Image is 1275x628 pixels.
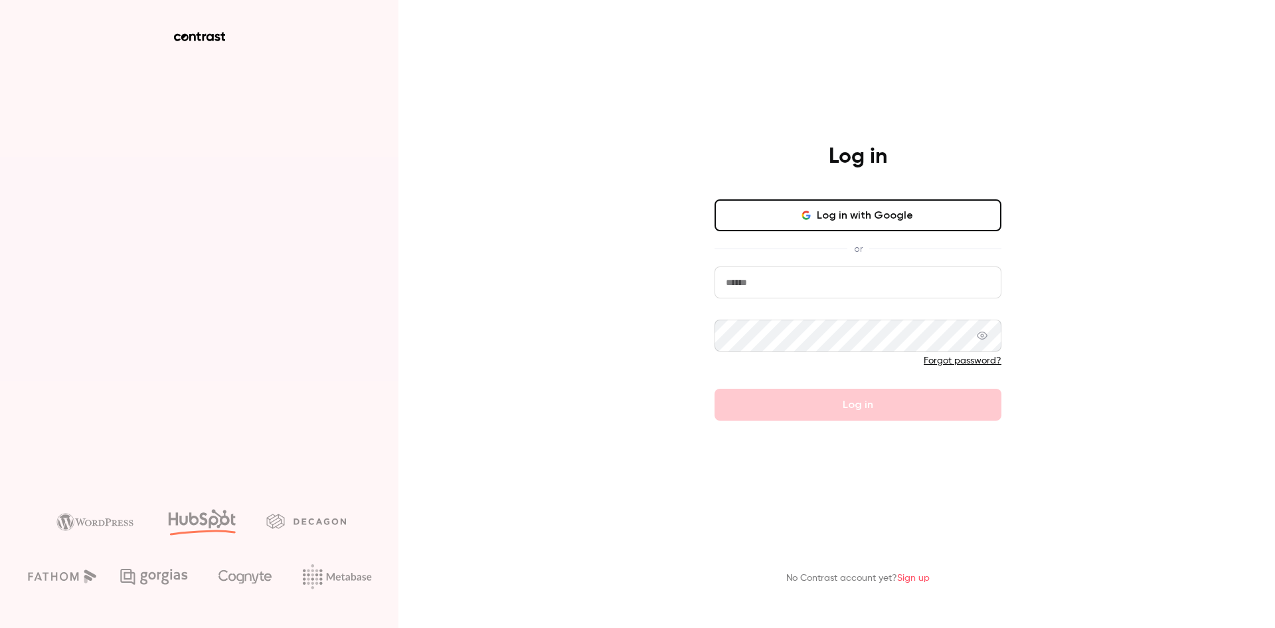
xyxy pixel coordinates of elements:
[924,356,1001,366] a: Forgot password?
[847,242,869,256] span: or
[897,574,930,583] a: Sign up
[829,144,887,170] h4: Log in
[266,514,346,528] img: decagon
[786,572,930,585] p: No Contrast account yet?
[715,199,1001,231] button: Log in with Google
